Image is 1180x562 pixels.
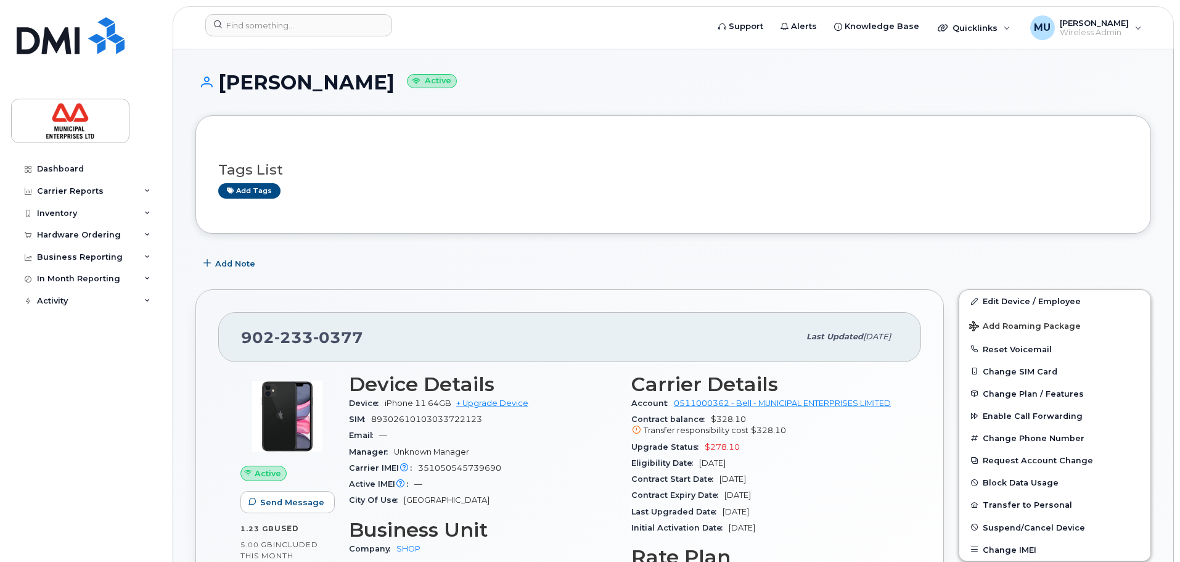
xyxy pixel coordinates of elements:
span: Eligibility Date [631,458,699,468]
span: Contract Expiry Date [631,490,724,500]
span: 1.23 GB [240,524,274,533]
span: City Of Use [349,495,404,505]
span: Suspend/Cancel Device [983,523,1085,532]
span: Email [349,431,379,440]
h1: [PERSON_NAME] [195,72,1151,93]
span: [DATE] [863,332,891,341]
span: Active IMEI [349,479,414,489]
h3: Business Unit [349,519,617,541]
span: Enable Call Forwarding [983,411,1083,421]
span: [DATE] [723,507,749,516]
button: Request Account Change [959,449,1150,471]
span: 233 [274,328,313,347]
span: [GEOGRAPHIC_DATA] [404,495,490,505]
span: Transfer responsibility cost [644,426,748,435]
span: Add Roaming Package [969,321,1081,333]
span: Add Note [215,258,255,270]
span: Manager [349,447,394,457]
span: Active [255,468,281,479]
span: $328.10 [631,415,899,437]
a: SHOP [396,544,420,553]
span: Initial Activation Date [631,523,729,532]
span: Contract Start Date [631,474,719,484]
span: — [379,431,387,440]
span: included this month [240,540,318,560]
span: Unknown Manager [394,447,469,457]
span: Carrier IMEI [349,463,418,473]
span: — [414,479,422,489]
span: [DATE] [719,474,746,484]
button: Change Phone Number [959,427,1150,449]
span: Company [349,544,396,553]
a: + Upgrade Device [456,399,528,408]
span: SIM [349,415,371,424]
button: Change SIM Card [959,360,1150,382]
button: Block Data Usage [959,471,1150,494]
h3: Tags List [218,162,1128,178]
button: Enable Call Forwarding [959,405,1150,427]
span: [DATE] [724,490,751,500]
span: 5.00 GB [240,540,273,549]
span: Contract balance [631,415,711,424]
span: [DATE] [699,458,726,468]
button: Suspend/Cancel Device [959,516,1150,539]
span: Last Upgraded Date [631,507,723,516]
img: iPhone_11.jpg [250,379,324,453]
span: 89302610103033722123 [371,415,482,424]
button: Transfer to Personal [959,494,1150,516]
a: Edit Device / Employee [959,290,1150,312]
a: Add tags [218,183,281,199]
span: used [274,524,299,533]
button: Add Roaming Package [959,313,1150,338]
span: Change Plan / Features [983,389,1084,398]
h3: Device Details [349,373,617,395]
h3: Carrier Details [631,373,899,395]
span: Last updated [806,332,863,341]
span: $328.10 [751,426,786,435]
button: Send Message [240,491,335,513]
small: Active [407,74,457,88]
span: iPhone 11 64GB [385,399,451,408]
span: [DATE] [729,523,755,532]
span: $278.10 [705,442,740,452]
span: 0377 [313,328,363,347]
span: Send Message [260,497,324,508]
span: 902 [241,328,363,347]
span: 351050545739690 [418,463,501,473]
button: Change Plan / Features [959,382,1150,405]
button: Change IMEI [959,539,1150,561]
a: 0511000362 - Bell - MUNICIPAL ENTERPRISES LIMITED [674,399,891,408]
span: Upgrade Status [631,442,705,452]
button: Reset Voicemail [959,338,1150,360]
button: Add Note [195,252,266,275]
span: Device [349,399,385,408]
span: Account [631,399,674,408]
